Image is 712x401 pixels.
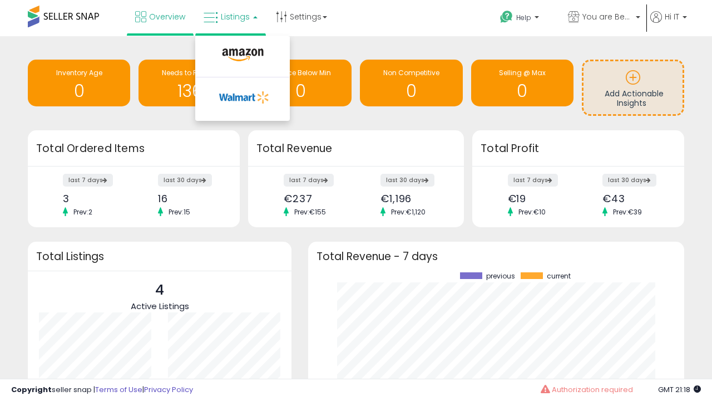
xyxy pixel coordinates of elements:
[249,60,352,106] a: BB Price Below Min 0
[284,174,334,187] label: last 7 days
[284,193,348,204] div: €237
[144,384,193,395] a: Privacy Policy
[63,193,125,204] div: 3
[11,384,52,395] strong: Copyright
[383,68,439,77] span: Non Competitive
[513,207,551,217] span: Prev: €10
[139,60,241,106] a: Needs to Reprice 136
[36,141,231,157] h3: Total Ordered Items
[162,68,218,77] span: Needs to Reprice
[158,193,220,204] div: 16
[584,61,683,114] a: Add Actionable Insights
[385,207,431,217] span: Prev: €1,120
[365,82,457,100] h1: 0
[477,82,568,100] h1: 0
[491,2,558,36] a: Help
[602,193,665,204] div: €43
[289,207,332,217] span: Prev: €155
[63,174,113,187] label: last 7 days
[256,141,456,157] h3: Total Revenue
[95,384,142,395] a: Terms of Use
[602,174,656,187] label: last 30 days
[486,272,515,280] span: previous
[255,82,346,100] h1: 0
[158,174,212,187] label: last 30 days
[582,11,632,22] span: You are Beautiful (IT)
[499,68,546,77] span: Selling @ Max
[221,11,250,22] span: Listings
[11,385,193,395] div: seller snap | |
[163,207,196,217] span: Prev: 15
[36,252,283,261] h3: Total Listings
[665,11,679,22] span: Hi IT
[360,60,462,106] a: Non Competitive 0
[144,82,235,100] h1: 136
[380,174,434,187] label: last 30 days
[516,13,531,22] span: Help
[131,300,189,312] span: Active Listings
[508,193,570,204] div: €19
[68,207,98,217] span: Prev: 2
[33,82,125,100] h1: 0
[605,88,664,109] span: Add Actionable Insights
[500,10,513,24] i: Get Help
[658,384,701,395] span: 2025-08-15 21:18 GMT
[317,252,676,261] h3: Total Revenue - 7 days
[650,11,687,36] a: Hi IT
[481,141,676,157] h3: Total Profit
[380,193,444,204] div: €1,196
[28,60,130,106] a: Inventory Age 0
[131,280,189,301] p: 4
[508,174,558,187] label: last 7 days
[471,60,573,106] a: Selling @ Max 0
[149,11,185,22] span: Overview
[607,207,647,217] span: Prev: €39
[56,68,102,77] span: Inventory Age
[270,68,331,77] span: BB Price Below Min
[547,272,571,280] span: current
